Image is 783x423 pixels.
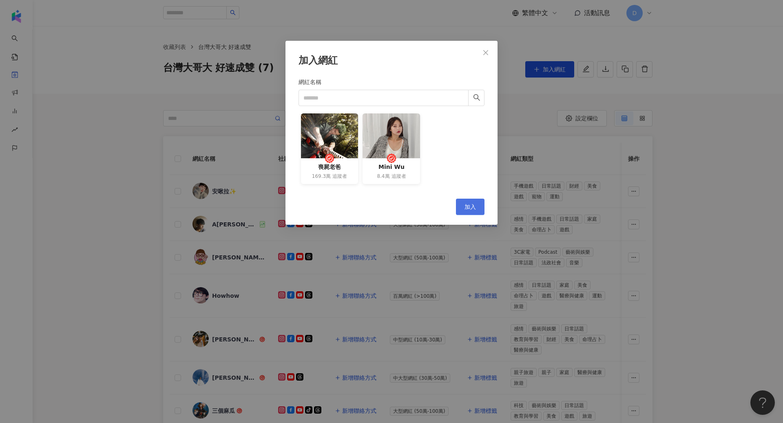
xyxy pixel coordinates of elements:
[456,199,484,215] button: 加入
[391,173,406,180] span: 追蹤者
[482,49,489,56] span: close
[464,204,476,210] span: 加入
[312,173,331,180] span: 169.3萬
[299,90,469,106] input: 網紅名稱
[305,162,354,171] div: 喪屍老爸
[299,78,327,86] label: 網紅名稱
[377,173,389,180] span: 8.4萬
[367,162,416,171] div: Mini Wu
[299,54,484,68] div: 加入網紅
[332,173,347,180] span: 追蹤者
[478,44,494,61] button: Close
[473,94,480,101] span: search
